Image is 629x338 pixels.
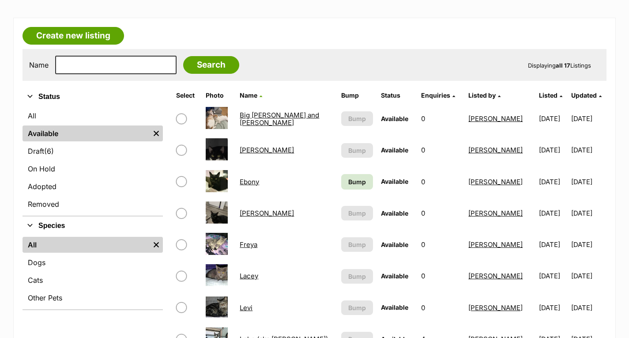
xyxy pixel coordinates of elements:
a: [PERSON_NAME] [240,209,294,217]
th: Bump [338,88,377,103]
th: Photo [202,88,235,103]
button: Bump [341,269,373,284]
a: Removed [23,196,163,212]
span: Updated [571,91,597,99]
span: Available [381,146,408,154]
a: Adopted [23,178,163,194]
th: Select [173,88,202,103]
td: 0 [418,135,464,165]
span: Bump [348,146,366,155]
a: Lacey [240,272,258,280]
span: Available [381,115,408,122]
span: Bump [348,272,366,281]
span: Available [381,272,408,280]
td: [DATE] [535,229,570,260]
td: [DATE] [571,167,606,197]
a: Listed [539,91,562,99]
button: Status [23,91,163,103]
a: [PERSON_NAME] [240,146,294,154]
div: Status [23,106,163,216]
a: All [23,237,150,253]
strong: all 17 [556,62,570,69]
a: [PERSON_NAME] [468,272,523,280]
td: [DATE] [535,167,570,197]
td: [DATE] [535,198,570,228]
input: Search [183,56,239,74]
button: Species [23,220,163,232]
a: Bump [341,174,373,190]
td: [DATE] [571,292,606,323]
span: Bump [348,240,366,249]
td: 0 [418,261,464,291]
a: All [23,108,163,124]
td: 0 [418,198,464,228]
td: [DATE] [571,135,606,165]
a: Remove filter [150,237,163,253]
a: Levi [240,304,252,312]
td: 0 [418,103,464,134]
a: Remove filter [150,125,163,141]
a: Enquiries [421,91,455,99]
a: Listed by [468,91,501,99]
a: Other Pets [23,290,163,306]
a: Available [23,125,150,141]
td: [DATE] [535,292,570,323]
button: Bump [341,143,373,158]
th: Status [377,88,417,103]
a: Ebony [240,178,259,186]
a: [PERSON_NAME] [468,146,523,154]
a: Name [240,91,262,99]
a: [PERSON_NAME] [468,304,523,312]
div: Species [23,235,163,309]
a: [PERSON_NAME] [468,209,523,217]
span: Name [240,91,257,99]
span: Bump [348,209,366,218]
span: Listed [539,91,557,99]
a: On Hold [23,161,163,177]
label: Name [29,61,49,69]
td: [DATE] [571,103,606,134]
a: [PERSON_NAME] [468,114,523,123]
span: Available [381,209,408,217]
td: [DATE] [571,198,606,228]
td: 0 [418,229,464,260]
a: Updated [571,91,602,99]
a: Big [PERSON_NAME] and [PERSON_NAME] [240,111,319,127]
span: Listed by [468,91,496,99]
span: Available [381,241,408,248]
span: (6) [44,146,54,156]
span: Bump [348,303,366,312]
a: Create new listing [23,27,124,45]
a: Cats [23,272,163,288]
span: Available [381,178,408,185]
td: [DATE] [535,135,570,165]
a: Dogs [23,254,163,270]
a: [PERSON_NAME] [468,178,523,186]
span: Displaying Listings [528,62,591,69]
td: 0 [418,167,464,197]
span: translation missing: en.admin.listings.index.attributes.enquiries [421,91,450,99]
span: Available [381,304,408,311]
td: [DATE] [535,261,570,291]
button: Bump [341,111,373,126]
a: Freya [240,240,257,249]
a: [PERSON_NAME] [468,240,523,249]
button: Bump [341,237,373,252]
span: Bump [348,114,366,123]
span: Bump [348,177,366,186]
td: [DATE] [535,103,570,134]
a: Draft [23,143,163,159]
td: 0 [418,292,464,323]
td: [DATE] [571,229,606,260]
button: Bump [341,300,373,315]
td: [DATE] [571,261,606,291]
button: Bump [341,206,373,220]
